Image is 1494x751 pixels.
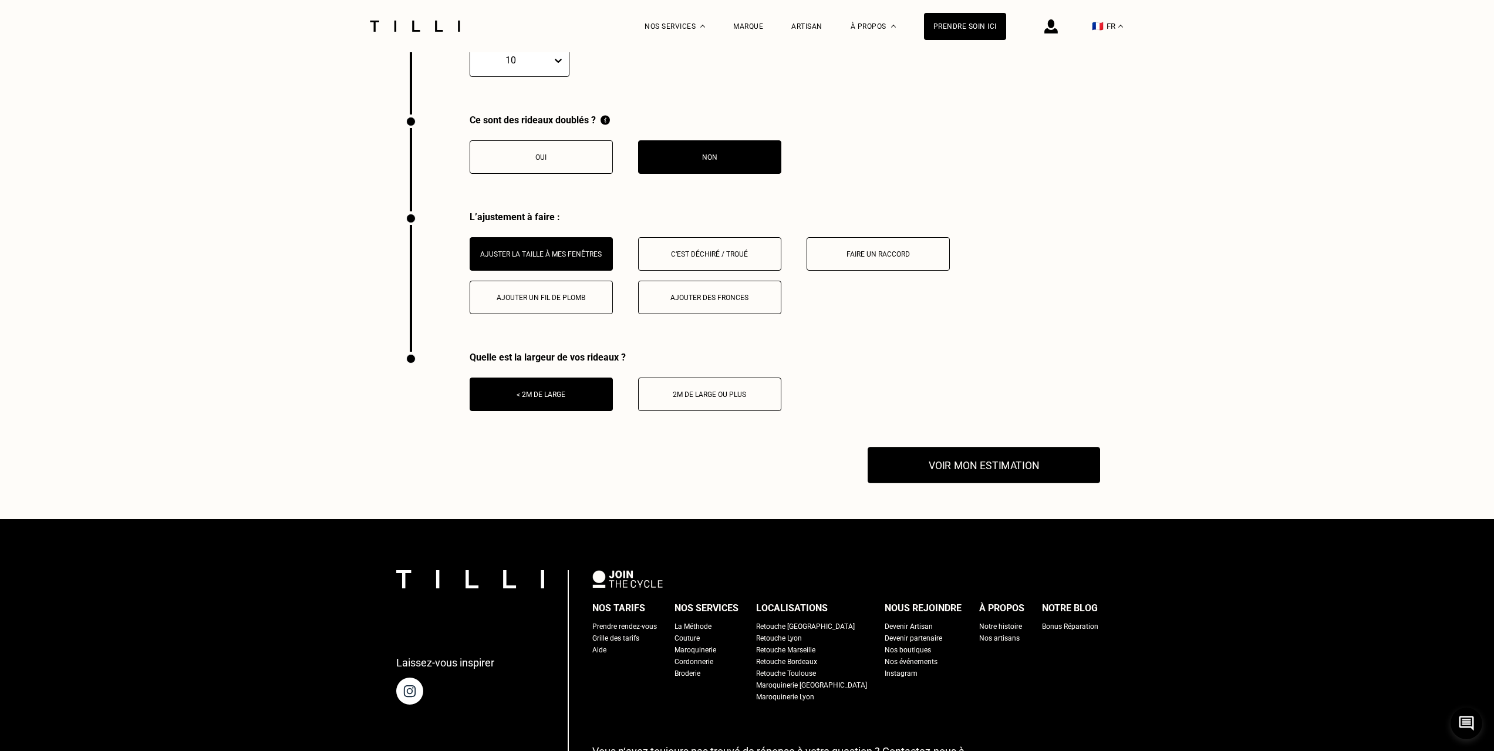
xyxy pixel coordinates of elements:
div: Ce sont des rideaux doublés ? [470,114,781,126]
button: C‘est déchiré / troué [638,237,781,271]
a: Maroquinerie [GEOGRAPHIC_DATA] [756,679,867,691]
button: Oui [470,140,613,174]
div: Nous rejoindre [885,600,962,617]
a: Nos boutiques [885,644,931,656]
div: Oui [476,153,606,161]
a: Instagram [885,668,918,679]
button: < 2m de large [470,378,613,411]
a: Bonus Réparation [1042,621,1098,632]
a: Marque [733,22,763,31]
button: Ajouter des fronces [638,281,781,314]
a: Broderie [675,668,700,679]
button: Voir mon estimation [868,447,1100,483]
img: icône connexion [1044,19,1058,33]
button: 2m de large ou plus [638,378,781,411]
a: Retouche [GEOGRAPHIC_DATA] [756,621,855,632]
a: Retouche Bordeaux [756,656,817,668]
div: Faire un raccord [813,250,943,258]
button: Ajuster la taille à mes fenêtres [470,237,613,271]
a: Prendre rendez-vous [592,621,657,632]
a: Devenir partenaire [885,632,942,644]
a: Couture [675,632,700,644]
a: Maroquinerie Lyon [756,691,814,703]
div: Notre blog [1042,600,1098,617]
div: 2m de large ou plus [645,390,775,399]
div: Nos services [675,600,738,617]
a: Prendre soin ici [924,13,1006,40]
img: logo Tilli [396,570,544,588]
a: Retouche Lyon [756,632,802,644]
div: Ajouter un fil de plomb [476,294,606,302]
p: Laissez-vous inspirer [396,656,494,669]
div: À propos [979,600,1024,617]
a: Devenir Artisan [885,621,933,632]
span: 🇫🇷 [1092,21,1104,32]
img: Menu déroulant [700,25,705,28]
img: Menu déroulant à propos [891,25,896,28]
button: Non [638,140,781,174]
a: Nos artisans [979,632,1020,644]
a: Aide [592,644,606,656]
button: Faire un raccord [807,237,950,271]
a: Notre histoire [979,621,1022,632]
a: Retouche Toulouse [756,668,816,679]
img: logo Join The Cycle [592,570,663,588]
div: Ajuster la taille à mes fenêtres [476,250,606,258]
a: Cordonnerie [675,656,713,668]
a: La Méthode [675,621,711,632]
a: Retouche Marseille [756,644,815,656]
div: Ajouter des fronces [645,294,775,302]
img: Qu'est ce qu'une doublure ? [601,114,610,126]
div: C‘est déchiré / troué [645,250,775,258]
div: < 2m de large [476,390,606,399]
img: menu déroulant [1118,25,1123,28]
div: Non [645,153,775,161]
div: Localisations [756,600,828,617]
a: Artisan [791,22,822,31]
a: Nos événements [885,656,937,668]
div: Nos tarifs [592,600,645,617]
a: Grille des tarifs [592,632,639,644]
button: Ajouter un fil de plomb [470,281,613,314]
a: Maroquinerie [675,644,716,656]
img: page instagram de Tilli une retoucherie à domicile [396,678,423,705]
img: Logo du service de couturière Tilli [366,21,464,32]
div: L’ajustement à faire : [470,211,1090,223]
div: Quelle est la largeur de vos rideaux ? [470,352,781,363]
